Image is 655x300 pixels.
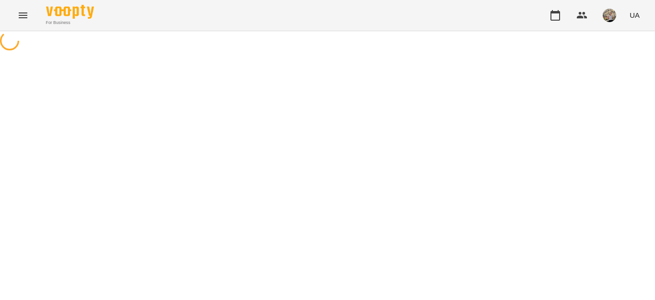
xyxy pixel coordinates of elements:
button: UA [626,6,643,24]
img: Voopty Logo [46,5,94,19]
span: UA [630,10,640,20]
img: 3b46f58bed39ef2acf68cc3a2c968150.jpeg [603,9,616,22]
span: For Business [46,20,94,26]
button: Menu [12,4,35,27]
